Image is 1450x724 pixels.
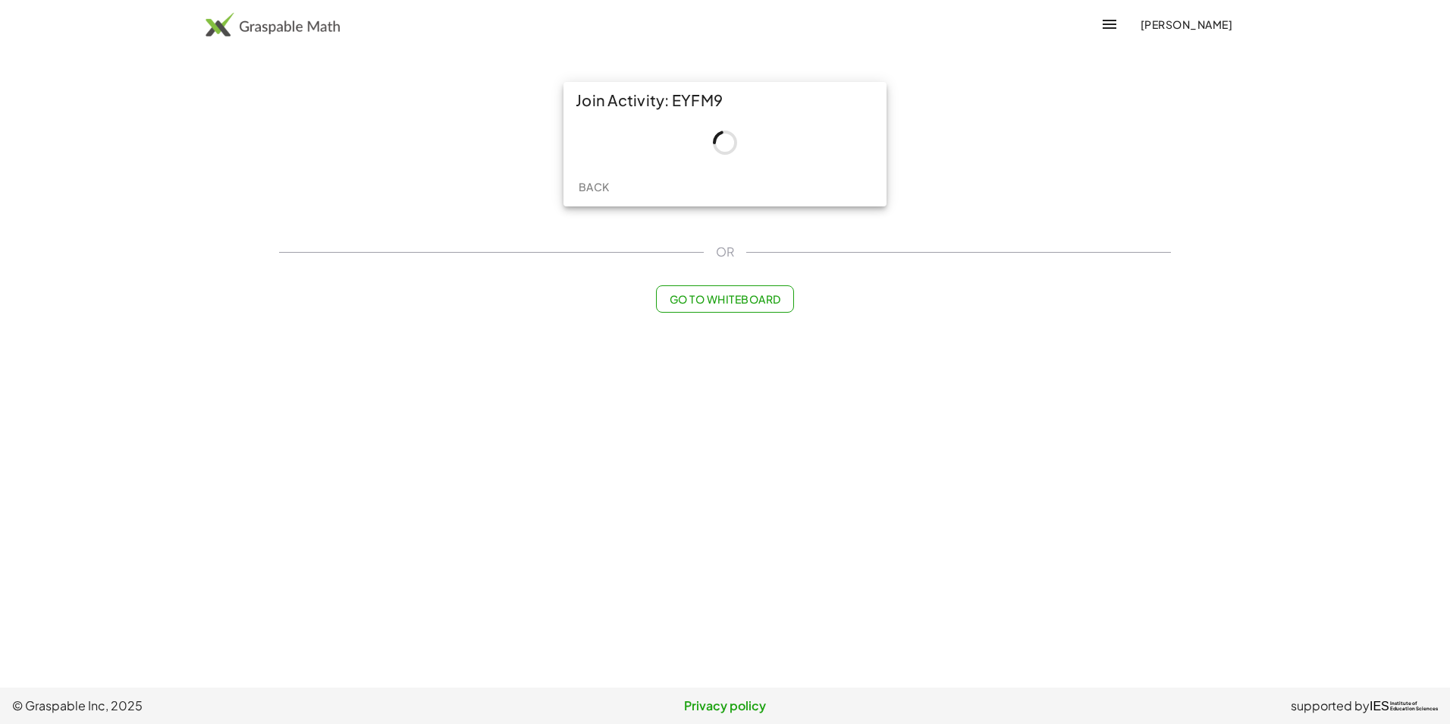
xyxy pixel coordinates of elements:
a: IESInstitute ofEducation Sciences [1370,697,1438,715]
span: [PERSON_NAME] [1140,17,1232,31]
span: OR [716,243,734,261]
span: © Graspable Inc, 2025 [12,697,488,715]
div: Join Activity: EYFM9 [563,82,887,118]
button: Back [570,173,618,200]
span: Go to Whiteboard [669,292,780,306]
span: supported by [1291,697,1370,715]
span: Institute of Education Sciences [1390,701,1438,712]
button: Go to Whiteboard [656,285,793,313]
button: [PERSON_NAME] [1128,11,1244,38]
span: Back [578,180,609,194]
a: Privacy policy [488,697,963,715]
span: IES [1370,699,1389,713]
